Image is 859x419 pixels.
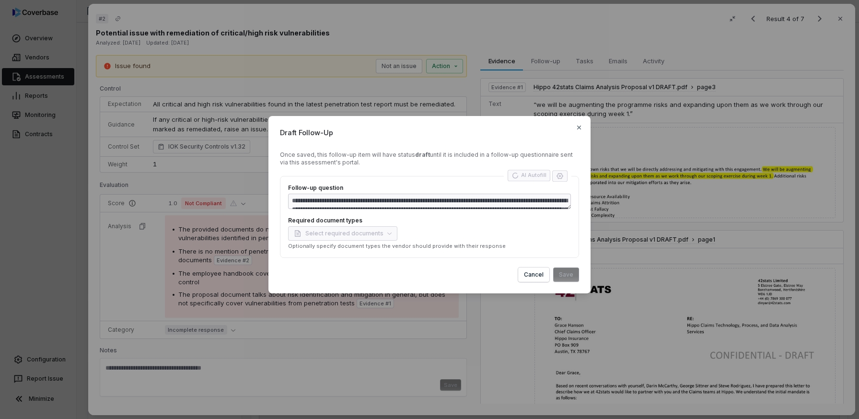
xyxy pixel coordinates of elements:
span: Draft Follow-Up [280,128,579,138]
p: Optionally specify document types the vendor should provide with their response [288,243,571,250]
button: Cancel [518,268,549,282]
strong: draft [415,151,430,158]
div: Once saved, this follow-up item will have status until it is included in a follow-up questionnair... [280,151,579,166]
label: Required document types [288,217,571,224]
label: Follow-up question [288,184,571,192]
